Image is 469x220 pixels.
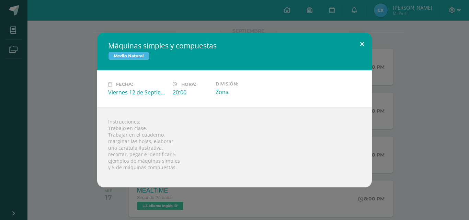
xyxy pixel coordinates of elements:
[216,88,275,96] div: Zona
[108,52,149,60] span: Medio Natural
[108,89,167,96] div: Viernes 12 de Septiembre
[97,107,372,187] div: Instrucciones: Trabajo en clase. Trabajar en el cuaderno, marginar las hojas, elaborar una carátu...
[116,82,133,87] span: Fecha:
[352,33,372,56] button: Close (Esc)
[216,81,275,86] label: División:
[173,89,210,96] div: 20:00
[181,82,196,87] span: Hora:
[108,41,361,50] h2: Máquinas simples y compuestas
